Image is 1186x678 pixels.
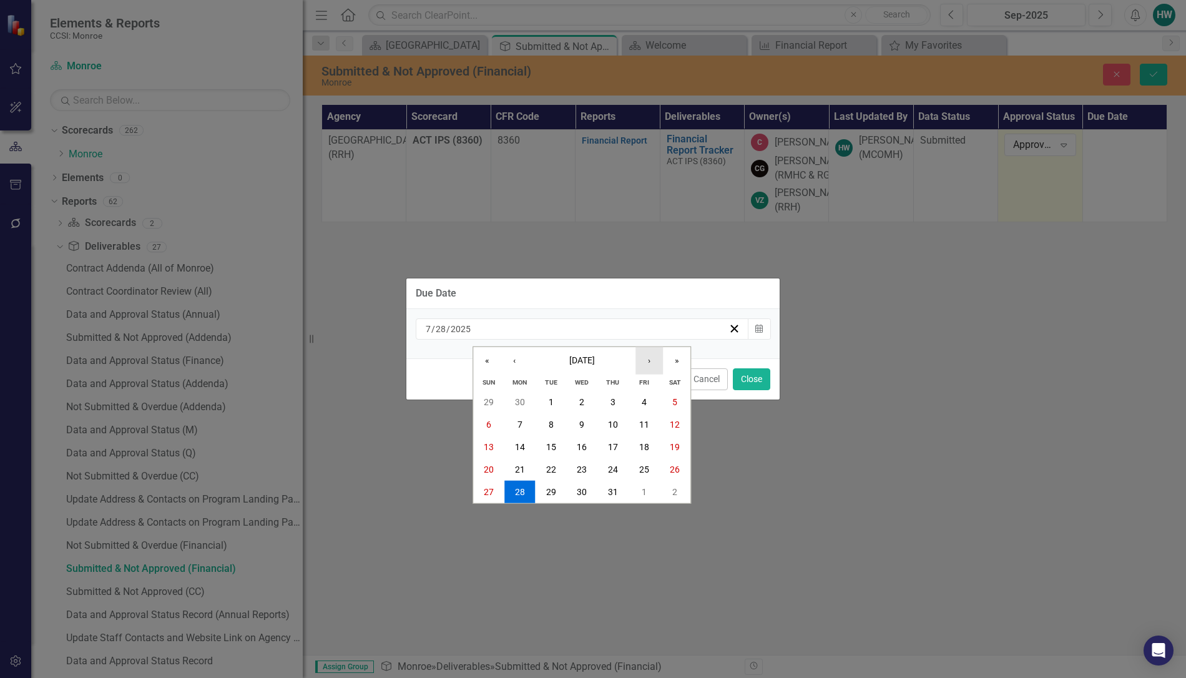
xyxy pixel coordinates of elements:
button: July 3, 2025 [597,391,629,413]
abbr: July 4, 2025 [642,397,647,407]
abbr: August 2, 2025 [672,487,677,497]
span: / [446,323,450,335]
abbr: July 17, 2025 [608,442,618,452]
abbr: July 20, 2025 [484,464,494,474]
button: July 31, 2025 [597,481,629,503]
button: » [663,347,690,375]
abbr: July 10, 2025 [608,420,618,430]
abbr: July 30, 2025 [577,487,587,497]
abbr: Wednesday [575,378,589,386]
abbr: July 18, 2025 [639,442,649,452]
button: July 16, 2025 [566,436,597,458]
button: June 30, 2025 [504,391,536,413]
button: July 12, 2025 [659,413,690,436]
abbr: July 1, 2025 [549,397,554,407]
span: [DATE] [569,355,595,365]
button: July 27, 2025 [473,481,504,503]
button: July 15, 2025 [536,436,567,458]
button: July 6, 2025 [473,413,504,436]
button: July 24, 2025 [597,458,629,481]
abbr: July 6, 2025 [486,420,491,430]
abbr: July 22, 2025 [546,464,556,474]
span: / [431,323,435,335]
abbr: July 24, 2025 [608,464,618,474]
button: Cancel [685,368,728,390]
abbr: July 12, 2025 [670,420,680,430]
abbr: August 1, 2025 [642,487,647,497]
abbr: July 26, 2025 [670,464,680,474]
button: July 21, 2025 [504,458,536,481]
button: June 29, 2025 [473,391,504,413]
button: July 4, 2025 [629,391,660,413]
abbr: July 14, 2025 [515,442,525,452]
button: July 9, 2025 [566,413,597,436]
button: July 20, 2025 [473,458,504,481]
button: July 13, 2025 [473,436,504,458]
abbr: Monday [512,378,527,386]
abbr: July 28, 2025 [515,487,525,497]
abbr: Sunday [483,378,495,386]
abbr: July 21, 2025 [515,464,525,474]
input: mm [425,323,431,335]
button: August 1, 2025 [629,481,660,503]
abbr: July 31, 2025 [608,487,618,497]
button: Close [733,368,770,390]
abbr: July 2, 2025 [579,397,584,407]
button: July 26, 2025 [659,458,690,481]
button: July 2, 2025 [566,391,597,413]
abbr: July 13, 2025 [484,442,494,452]
abbr: July 9, 2025 [579,420,584,430]
button: « [473,347,501,375]
button: July 5, 2025 [659,391,690,413]
button: › [635,347,663,375]
abbr: July 29, 2025 [546,487,556,497]
abbr: Tuesday [545,378,557,386]
abbr: July 5, 2025 [672,397,677,407]
button: July 18, 2025 [629,436,660,458]
abbr: Friday [639,378,649,386]
button: ‹ [501,347,528,375]
abbr: July 16, 2025 [577,442,587,452]
abbr: July 7, 2025 [517,420,522,430]
button: July 23, 2025 [566,458,597,481]
abbr: July 3, 2025 [610,397,615,407]
abbr: July 25, 2025 [639,464,649,474]
div: Open Intercom Messenger [1144,636,1174,666]
div: Due Date [416,288,456,299]
button: July 1, 2025 [536,391,567,413]
button: July 8, 2025 [536,413,567,436]
button: July 14, 2025 [504,436,536,458]
button: July 10, 2025 [597,413,629,436]
abbr: July 8, 2025 [549,420,554,430]
abbr: Saturday [669,378,681,386]
abbr: July 19, 2025 [670,442,680,452]
abbr: July 11, 2025 [639,420,649,430]
button: July 7, 2025 [504,413,536,436]
abbr: Thursday [606,378,619,386]
abbr: July 15, 2025 [546,442,556,452]
button: July 17, 2025 [597,436,629,458]
abbr: July 23, 2025 [577,464,587,474]
input: dd [435,323,446,335]
input: yyyy [450,323,471,335]
abbr: July 27, 2025 [484,487,494,497]
button: [DATE] [528,347,635,375]
abbr: June 30, 2025 [515,397,525,407]
button: July 30, 2025 [566,481,597,503]
button: July 19, 2025 [659,436,690,458]
button: July 25, 2025 [629,458,660,481]
button: July 28, 2025 [504,481,536,503]
button: July 11, 2025 [629,413,660,436]
button: July 29, 2025 [536,481,567,503]
button: August 2, 2025 [659,481,690,503]
button: July 22, 2025 [536,458,567,481]
abbr: June 29, 2025 [484,397,494,407]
